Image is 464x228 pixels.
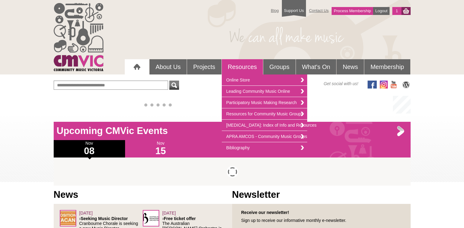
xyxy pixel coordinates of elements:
[60,210,76,226] img: POSITION_vacant.jpg
[336,59,364,74] a: News
[364,59,410,74] a: Membership
[222,86,307,97] a: Leading Community Music Online
[373,7,390,15] a: Logout
[232,189,411,201] h1: Newsletter
[222,142,307,153] a: Bibliography
[324,81,358,87] span: Get social with us!
[306,5,332,16] a: Contact Us
[81,216,128,221] strong: Seeking Music Director
[54,140,125,157] div: Nov
[222,131,307,142] a: APRA AMCOS - Community Music Groups
[263,59,296,74] a: Groups
[222,97,307,108] a: Participatory Music Making Research
[164,216,196,221] strong: Free ticket offer
[332,7,373,15] a: Process Membership
[143,210,159,226] img: Australian_Brandenburg_Orchestra.png
[222,74,307,86] a: Online Store
[125,146,196,156] h1: 15
[401,81,411,89] img: CMVic Blog
[149,59,187,74] a: About Us
[125,140,196,157] div: Nov
[54,189,232,201] h1: News
[54,3,103,71] img: cmvic_logo.png
[392,7,401,15] a: 1
[380,81,388,89] img: icon-instagram.png
[79,211,93,215] span: [DATE]
[222,59,263,74] a: Resources
[268,5,282,16] a: Blog
[162,211,176,215] span: [DATE]
[238,218,405,223] p: Sign up to receive our informative monthly e-newsletter.
[222,120,307,131] a: [MEDICAL_DATA]: Index of Info and Resources
[54,146,125,156] h1: 08
[296,59,336,74] a: What's On
[187,59,221,74] a: Projects
[54,125,411,137] h1: Upcoming CMVic Events
[241,210,289,215] strong: Receive our newsletter!
[222,108,307,120] a: Resources for Community Music Groups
